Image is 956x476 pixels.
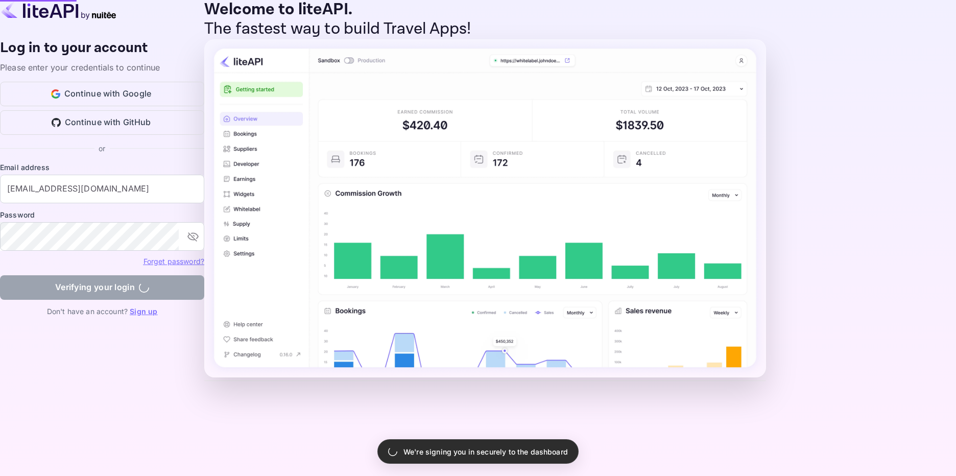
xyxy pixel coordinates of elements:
p: The fastest way to build Travel Apps! [204,19,766,39]
a: Forget password? [144,257,204,266]
a: Forget password? [144,256,204,266]
a: Sign up [130,307,157,316]
p: or [99,143,105,154]
img: liteAPI Dashboard Preview [204,39,766,377]
p: We're signing you in securely to the dashboard [403,446,568,457]
button: toggle password visibility [183,226,203,247]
